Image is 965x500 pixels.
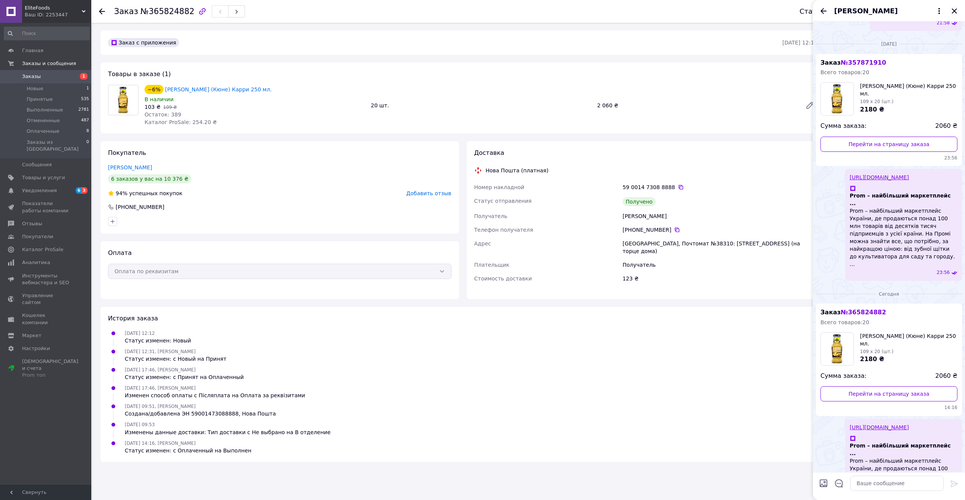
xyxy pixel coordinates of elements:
span: Показатели работы компании [22,200,70,214]
span: 109 x 20 (шт.) [860,99,893,104]
span: [DATE] 12:31, [PERSON_NAME] [125,349,196,354]
a: [PERSON_NAME] [108,164,152,170]
div: [PERSON_NAME] [621,209,819,223]
span: [DATE] 14:16, [PERSON_NAME] [125,441,196,446]
img: Prom – найбільший маркетплейс ... [850,435,856,441]
span: Доставка [474,149,504,156]
span: 487 [81,117,89,124]
span: Главная [22,47,43,54]
a: [URL][DOMAIN_NAME] [850,174,909,180]
span: Каталог ProSale: 254.20 ₴ [145,119,217,125]
button: Назад [819,6,828,16]
div: Статус изменен: с Оплаченный на Выполнен [125,447,251,454]
span: Остаток: 389 [145,111,181,118]
div: [GEOGRAPHIC_DATA], Почтомат №38310: [STREET_ADDRESS] (на торце дома) [621,237,819,258]
div: Изменены данные доставки: Тип доставки с Не выбрано на В отделение [125,428,331,436]
span: 1 [86,85,89,92]
span: [PERSON_NAME] (Кюне) Карри 250 мл. [860,332,957,347]
span: Уведомления [22,187,57,194]
a: Редактировать [802,98,817,113]
div: 123 ₴ [621,272,819,285]
span: Отзывы [22,220,42,227]
span: [PERSON_NAME] (Кюне) Карри 250 мл. [860,82,957,97]
span: Настройки [22,345,50,352]
span: Управление сайтом [22,292,70,306]
div: успешных покупок [108,189,183,197]
span: 103 ₴ [145,104,161,110]
span: [PERSON_NAME] [834,6,898,16]
span: Всего товаров: 20 [820,319,869,325]
span: История заказа [108,315,158,322]
div: Получено [623,197,656,206]
span: Заказы из [GEOGRAPHIC_DATA] [27,139,86,153]
span: EliteFoods [25,5,82,11]
span: Каталог ProSale [22,246,63,253]
span: Оплаченные [27,128,59,135]
div: Статус изменен: Новый [125,337,191,344]
div: 2 060 ₴ [594,100,799,111]
img: 2695165936_w100_h100_sous-kuhne-kyune.jpg [828,83,846,115]
span: В наличии [145,96,173,102]
span: 21:58 26.07.2025 [936,20,950,26]
a: [PERSON_NAME] (Кюне) Карри 250 мл. [165,86,272,92]
span: 2180 ₴ [860,355,884,363]
span: Сумма заказа: [820,122,866,131]
span: Заказ [820,59,886,66]
div: [PHONE_NUMBER] [115,203,165,211]
span: Добавить отзыв [406,190,451,196]
div: Нова Пошта (платная) [484,167,550,174]
span: Заказы и сообщения [22,60,76,67]
span: Покупатели [22,233,53,240]
span: Prom – найбільший маркетплейс України, де продаються понад 100 млн товарів від десятків тисяч під... [850,208,955,267]
button: Открыть шаблоны ответов [834,478,844,488]
span: Аналитика [22,259,50,266]
div: Заказ с приложения [108,38,179,47]
span: 6 [76,187,82,194]
span: Принятые [27,96,53,103]
span: Prom – найбільший маркетплейс ... [850,442,957,457]
span: 3 [81,187,87,194]
span: Prom – найбільший маркетплейс ... [850,192,957,207]
a: Перейти на страницу заказа [820,137,957,152]
button: [PERSON_NAME] [834,6,944,16]
div: Ваш ID: 2253447 [25,11,91,18]
img: Соус Kühne (Кюне) Карри 250 мл. [115,85,132,115]
input: Поиск [4,27,90,40]
div: Создана/добавлена ЭН 59001473088888, Нова Пошта [125,410,276,417]
span: 23:56 21.08.2025 [820,155,957,161]
a: [URL][DOMAIN_NAME] [850,424,909,430]
span: Оплата [108,249,132,256]
img: 2695165936_w100_h100_sous-kuhne-kyune.jpg [828,333,846,365]
span: [DATE] 17:46, [PERSON_NAME] [125,385,196,391]
span: 2180 ₴ [860,106,884,113]
span: Сумма заказа: [820,372,866,381]
div: −6% [145,85,164,94]
span: 2781 [78,107,89,113]
span: Сообщения [22,161,52,168]
span: Покупатель [108,149,146,156]
div: 6 заказов у вас на 10 376 ₴ [108,174,191,183]
span: Адрес [474,240,491,247]
span: Плательщик [474,262,510,268]
span: 1 [80,73,87,80]
span: 94% [116,190,127,196]
span: Статус отправления [474,198,532,204]
span: 2060 ₴ [935,122,957,131]
span: Заказы [22,73,41,80]
div: Получатель [621,258,819,272]
button: Закрыть [950,6,959,16]
span: Выполненные [27,107,63,113]
span: 0 [86,139,89,153]
div: Статус изменен: с Принят на Оплаченный [125,373,244,381]
img: Prom – найбільший маркетплейс ... [850,185,856,191]
span: [DEMOGRAPHIC_DATA] и счета [22,358,78,379]
span: Кошелек компании [22,312,70,326]
span: [DATE] 09:53 [125,422,155,427]
div: Статус изменен: с Новый на Принят [125,355,226,363]
span: [DATE] 09:51, [PERSON_NAME] [125,404,196,409]
span: 2060 ₴ [935,372,957,381]
span: [DATE] 17:46, [PERSON_NAME] [125,367,196,373]
div: 21.08.2025 [816,40,962,48]
span: Маркет [22,332,41,339]
span: Товары в заказе (1) [108,70,171,78]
